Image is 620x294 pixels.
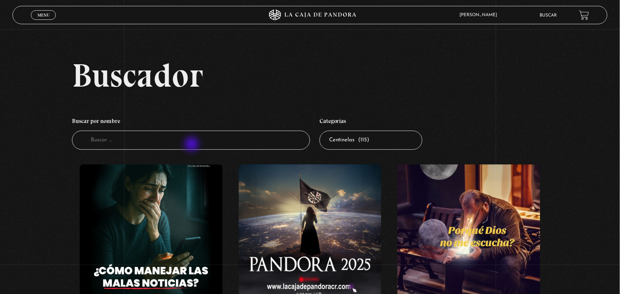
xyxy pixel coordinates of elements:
[540,13,557,18] a: Buscar
[35,19,52,24] span: Cerrar
[72,59,608,92] h2: Buscador
[72,114,310,131] h4: Buscar por nombre
[37,13,50,17] span: Menu
[456,13,505,17] span: [PERSON_NAME]
[579,10,589,20] a: View your shopping cart
[320,114,422,131] h4: Categorías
